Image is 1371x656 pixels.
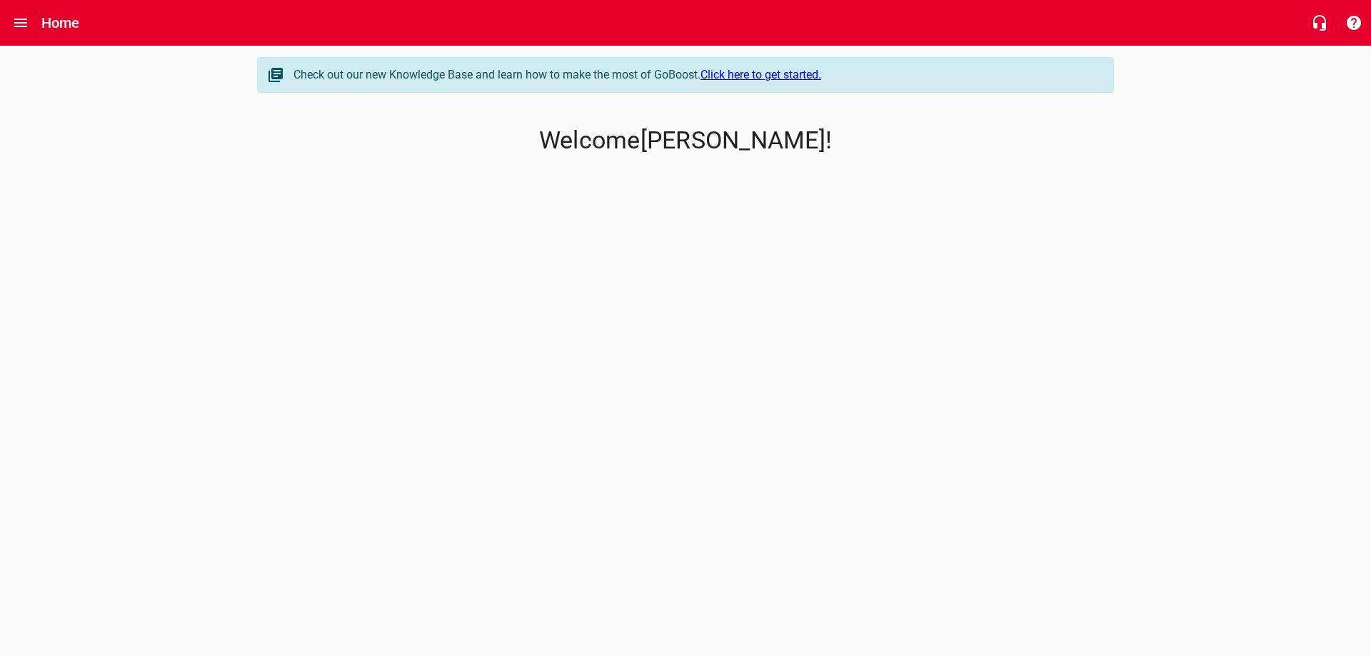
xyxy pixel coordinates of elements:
[293,66,1099,84] div: Check out our new Knowledge Base and learn how to make the most of GoBoost.
[1337,6,1371,40] button: Support Portal
[41,11,80,34] h6: Home
[4,6,38,40] button: Open drawer
[257,126,1114,155] p: Welcome [PERSON_NAME] !
[700,68,821,81] a: Click here to get started.
[1302,6,1337,40] button: Live Chat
